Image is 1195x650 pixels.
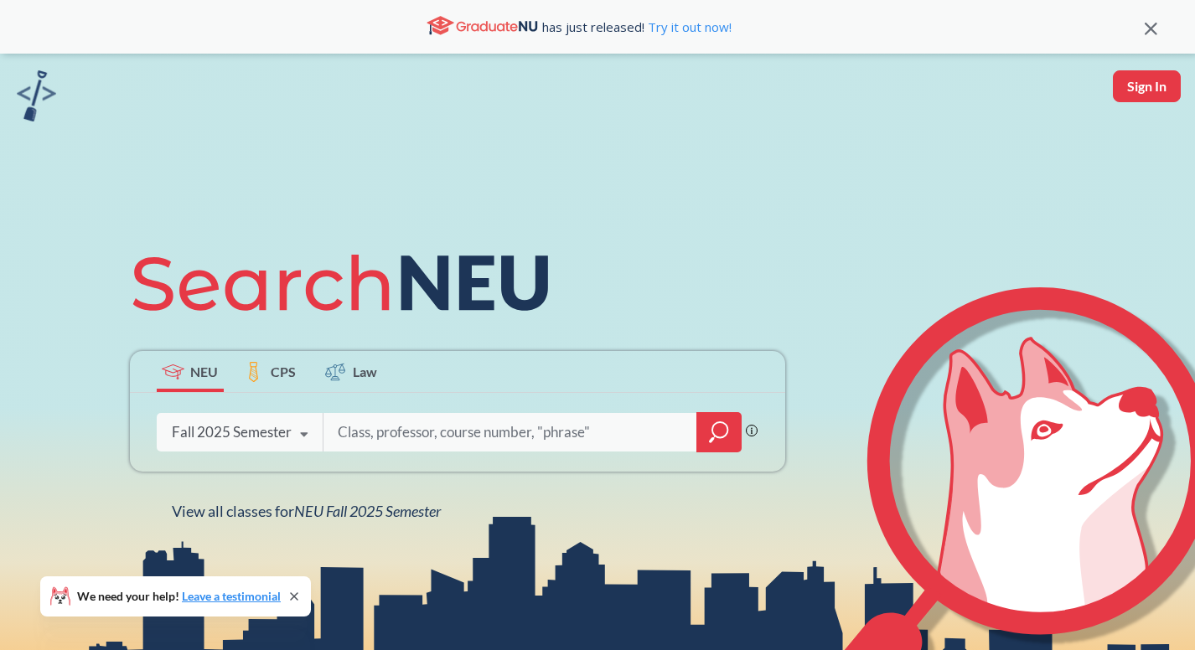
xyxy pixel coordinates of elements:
a: Leave a testimonial [182,589,281,603]
svg: magnifying glass [709,420,729,444]
span: NEU [190,362,218,381]
span: We need your help! [77,591,281,602]
span: NEU Fall 2025 Semester [294,502,441,520]
span: CPS [271,362,296,381]
span: View all classes for [172,502,441,520]
span: Law [353,362,377,381]
button: Sign In [1113,70,1181,102]
input: Class, professor, course number, "phrase" [336,415,685,450]
div: magnifying glass [696,412,742,452]
a: sandbox logo [17,70,56,126]
img: sandbox logo [17,70,56,121]
a: Try it out now! [644,18,732,35]
span: has just released! [542,18,732,36]
div: Fall 2025 Semester [172,423,292,441]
